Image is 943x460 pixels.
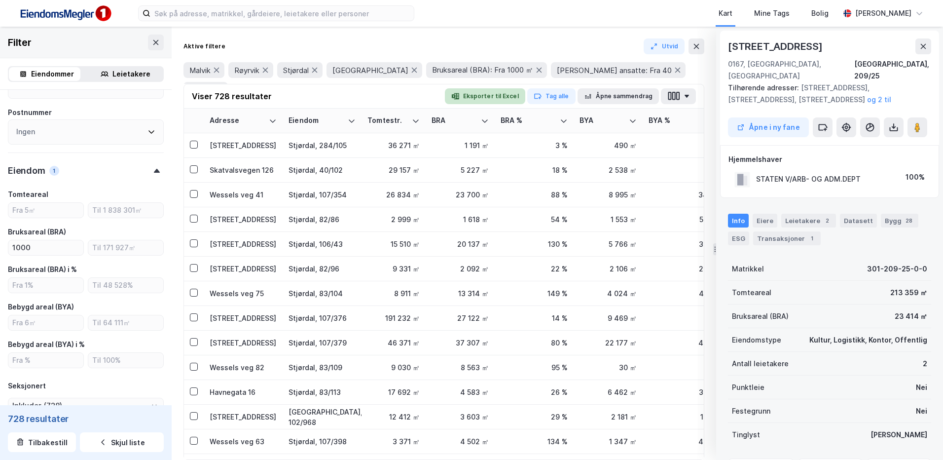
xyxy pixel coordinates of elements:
[501,436,568,447] div: 134 %
[432,65,533,75] span: Bruksareal (BRA): Fra 1000 ㎡
[289,140,356,151] div: Stjørdal, 284/105
[732,310,789,322] div: Bruksareal (BRA)
[756,173,861,185] div: STATEN V/ARB- OG ADM.DEPT
[432,165,489,175] div: 5 227 ㎡
[501,190,568,200] div: 88 %
[580,214,637,225] div: 1 553 ㎡
[210,436,277,447] div: Wessels veg 63
[332,66,408,75] span: [GEOGRAPHIC_DATA]
[580,264,637,274] div: 2 106 ㎡
[557,66,672,75] span: [PERSON_NAME] ansatte: Fra 40
[289,362,356,373] div: Stjørdal, 83/109
[753,231,821,245] div: Transaksjoner
[367,140,420,151] div: 36 271 ㎡
[881,214,918,228] div: Bygg
[728,38,825,54] div: [STREET_ADDRESS]
[580,412,637,422] div: 2 181 ㎡
[367,436,420,447] div: 3 371 ㎡
[289,407,356,427] div: [GEOGRAPHIC_DATA], 102/968
[580,362,637,373] div: 30 ㎡
[580,140,637,151] div: 490 ㎡
[649,214,716,225] div: 52 %
[367,412,420,422] div: 12 412 ㎡
[732,263,764,275] div: Matrikkel
[289,436,356,447] div: Stjørdal, 107/398
[854,58,931,82] div: [GEOGRAPHIC_DATA], 209/25
[88,203,163,218] input: Til 1 838 301㎡
[8,398,163,413] input: ClearOpen
[811,7,829,19] div: Bolig
[8,432,76,452] button: Tilbakestill
[867,263,927,275] div: 301-209-25-0-0
[580,313,637,323] div: 9 469 ㎡
[501,387,568,397] div: 26 %
[367,387,420,397] div: 17 692 ㎡
[49,166,59,176] div: 1
[432,412,489,422] div: 3 603 ㎡
[367,288,420,299] div: 8 911 ㎡
[906,171,925,183] div: 100%
[189,66,211,75] span: Malvik
[580,116,625,125] div: BYA
[753,214,777,228] div: Eiere
[580,338,637,348] div: 22 177 ㎡
[923,358,927,370] div: 2
[289,338,356,348] div: Stjørdal, 107/379
[809,334,927,346] div: Kultur, Logistikk, Kontor, Offentlig
[367,239,420,249] div: 15 510 ㎡
[210,338,277,348] div: [STREET_ADDRESS]
[183,42,225,50] div: Aktive filtere
[807,233,817,243] div: 1
[580,436,637,447] div: 1 347 ㎡
[822,216,832,226] div: 2
[88,278,163,293] input: Til 48 528%
[732,334,781,346] div: Eiendomstype
[289,239,356,249] div: Stjørdal, 106/43
[649,190,716,200] div: 34 %
[728,231,749,245] div: ESG
[289,288,356,299] div: Stjørdal, 83/104
[8,226,66,238] div: Bruksareal (BRA)
[283,66,309,75] span: Stjørdal
[210,190,277,200] div: Wessels veg 41
[16,2,114,25] img: F4PB6Px+NJ5v8B7XTbfpPpyloAAAAASUVORK5CYII=
[732,287,771,299] div: Tomteareal
[289,116,344,125] div: Eiendom
[289,313,356,323] div: Stjørdal, 107/376
[210,214,277,225] div: [STREET_ADDRESS]
[432,387,489,397] div: 4 583 ㎡
[501,288,568,299] div: 149 %
[728,83,801,92] span: Tilhørende adresser:
[8,107,52,118] div: Postnummer
[8,353,83,368] input: Fra %
[8,35,32,50] div: Filter
[80,432,164,452] button: Skjul liste
[644,38,685,54] button: Utvid
[8,315,83,330] input: Fra 6㎡
[754,7,790,19] div: Mine Tags
[31,68,74,80] div: Eiendommer
[719,7,732,19] div: Kart
[8,278,83,293] input: Fra 1%
[732,429,760,441] div: Tinglyst
[728,214,749,228] div: Info
[728,117,809,137] button: Åpne i ny fane
[649,436,716,447] div: 40 %
[580,190,637,200] div: 8 995 ㎡
[289,387,356,397] div: Stjørdal, 83/113
[895,310,927,322] div: 23 414 ㎡
[150,402,158,410] button: Open
[580,387,637,397] div: 6 462 ㎡
[8,165,45,177] div: Eiendom
[649,412,716,422] div: 18 %
[894,413,943,460] div: Kontrollprogram for chat
[367,190,420,200] div: 26 834 ㎡
[649,140,716,151] div: 1 %
[367,116,408,125] div: Tomtestr.
[649,264,716,274] div: 23 %
[649,338,716,348] div: 48 %
[649,362,716,373] div: 0 %
[88,240,163,255] input: Til 171 927㎡
[649,116,704,125] div: BYA %
[501,338,568,348] div: 80 %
